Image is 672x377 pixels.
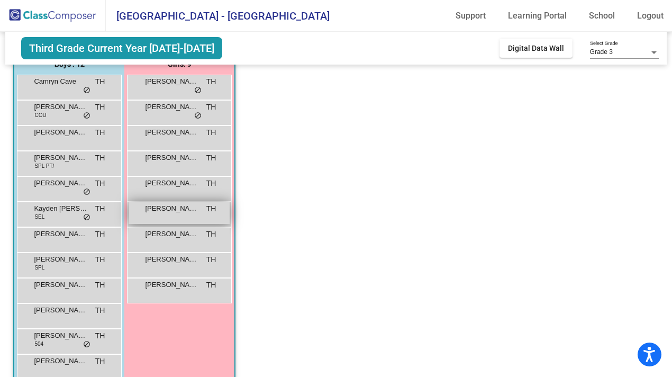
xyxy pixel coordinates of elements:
[106,7,330,24] span: [GEOGRAPHIC_DATA] - [GEOGRAPHIC_DATA]
[508,44,564,52] span: Digital Data Wall
[34,280,87,290] span: [PERSON_NAME]
[83,112,90,120] span: do_not_disturb_alt
[194,112,202,120] span: do_not_disturb_alt
[145,76,198,87] span: [PERSON_NAME]
[206,152,216,164] span: TH
[34,203,87,214] span: Kayden [PERSON_NAME]
[83,340,90,349] span: do_not_disturb_alt
[500,39,573,58] button: Digital Data Wall
[145,229,198,239] span: [PERSON_NAME]
[95,330,105,342] span: TH
[95,203,105,214] span: TH
[145,102,198,112] span: [PERSON_NAME]
[34,305,87,316] span: [PERSON_NAME]
[590,48,613,56] span: Grade 3
[206,229,216,240] span: TH
[34,330,87,341] span: [PERSON_NAME]
[21,37,222,59] span: Third Grade Current Year [DATE]-[DATE]
[83,213,90,222] span: do_not_disturb_alt
[95,305,105,316] span: TH
[145,203,198,214] span: [PERSON_NAME]
[206,254,216,265] span: TH
[95,229,105,240] span: TH
[34,213,44,221] span: SEL
[500,7,575,24] a: Learning Portal
[34,102,87,112] span: [PERSON_NAME]
[34,340,43,348] span: 504
[206,178,216,189] span: TH
[95,152,105,164] span: TH
[34,178,87,188] span: [PERSON_NAME]
[83,188,90,196] span: do_not_disturb_alt
[629,7,672,24] a: Logout
[95,76,105,87] span: TH
[95,280,105,291] span: TH
[95,127,105,138] span: TH
[34,229,87,239] span: [PERSON_NAME]
[145,178,198,188] span: [PERSON_NAME]
[194,86,202,95] span: do_not_disturb_alt
[206,102,216,113] span: TH
[145,254,198,265] span: [PERSON_NAME]
[95,356,105,367] span: TH
[95,254,105,265] span: TH
[206,76,216,87] span: TH
[206,127,216,138] span: TH
[206,280,216,291] span: TH
[34,162,54,170] span: SPL PT/
[580,7,623,24] a: School
[34,356,87,366] span: [PERSON_NAME]
[34,127,87,138] span: [PERSON_NAME]
[206,203,216,214] span: TH
[34,264,44,272] span: SPL
[145,280,198,290] span: [PERSON_NAME]
[34,111,46,119] span: COU
[34,254,87,265] span: [PERSON_NAME]
[95,178,105,189] span: TH
[145,127,198,138] span: [PERSON_NAME]
[447,7,494,24] a: Support
[34,152,87,163] span: [PERSON_NAME]
[34,76,87,87] span: Camryn Cave
[83,86,90,95] span: do_not_disturb_alt
[95,102,105,113] span: TH
[145,152,198,163] span: [PERSON_NAME]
